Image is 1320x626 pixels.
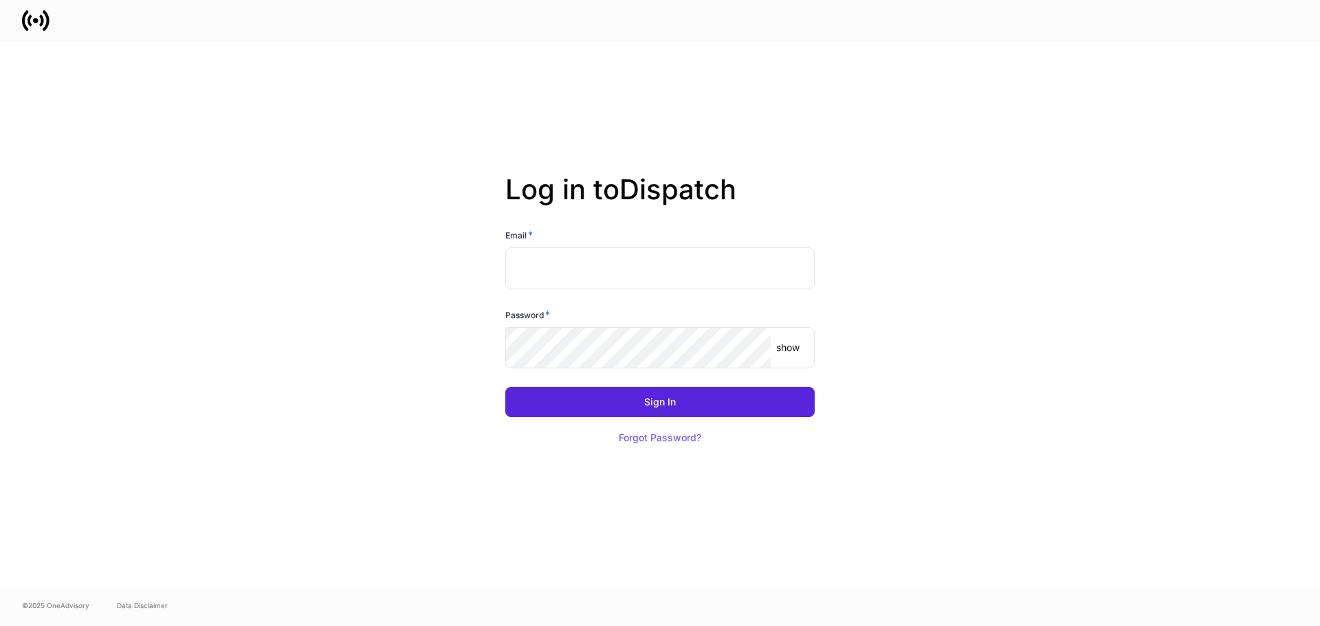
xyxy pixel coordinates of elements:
[505,173,815,228] h2: Log in to Dispatch
[644,397,676,407] div: Sign In
[619,433,701,443] div: Forgot Password?
[602,423,718,453] button: Forgot Password?
[505,228,533,242] h6: Email
[776,341,800,355] p: show
[505,308,550,322] h6: Password
[505,387,815,417] button: Sign In
[117,600,168,611] a: Data Disclaimer
[22,600,89,611] span: © 2025 OneAdvisory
